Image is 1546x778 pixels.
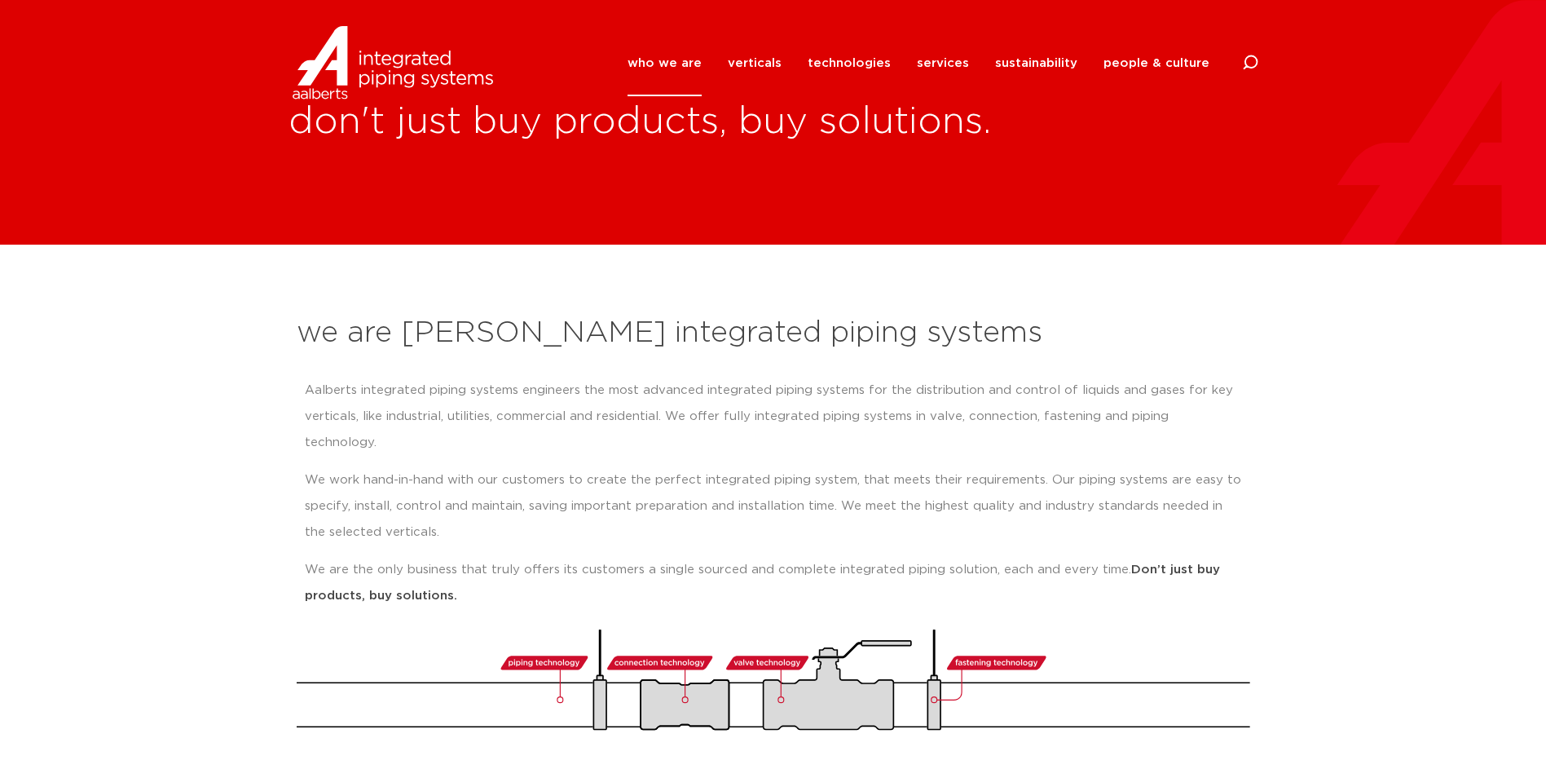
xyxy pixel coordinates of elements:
a: technologies [808,30,891,96]
nav: Menu [628,30,1209,96]
a: people & culture [1103,30,1209,96]
h2: we are [PERSON_NAME] integrated piping systems [297,314,1250,353]
a: who we are [628,30,702,96]
a: sustainability [995,30,1077,96]
a: services [917,30,969,96]
p: Aalberts integrated piping systems engineers the most advanced integrated piping systems for the ... [305,378,1242,456]
p: We are the only business that truly offers its customers a single sourced and complete integrated... [305,557,1242,609]
p: We work hand-in-hand with our customers to create the perfect integrated piping system, that meet... [305,467,1242,546]
a: verticals [728,30,782,96]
